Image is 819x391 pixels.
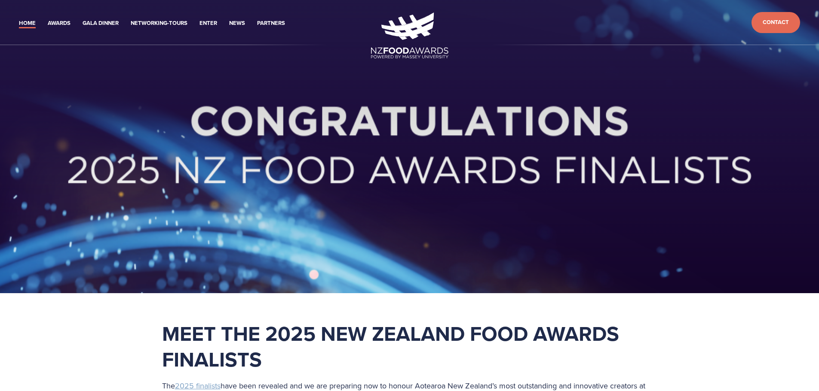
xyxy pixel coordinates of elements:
[175,380,221,391] a: 2025 finalists
[19,18,36,28] a: Home
[162,318,624,374] strong: Meet the 2025 New Zealand Food Awards Finalists
[131,18,187,28] a: Networking-Tours
[83,18,119,28] a: Gala Dinner
[752,12,800,33] a: Contact
[257,18,285,28] a: Partners
[199,18,217,28] a: Enter
[48,18,71,28] a: Awards
[229,18,245,28] a: News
